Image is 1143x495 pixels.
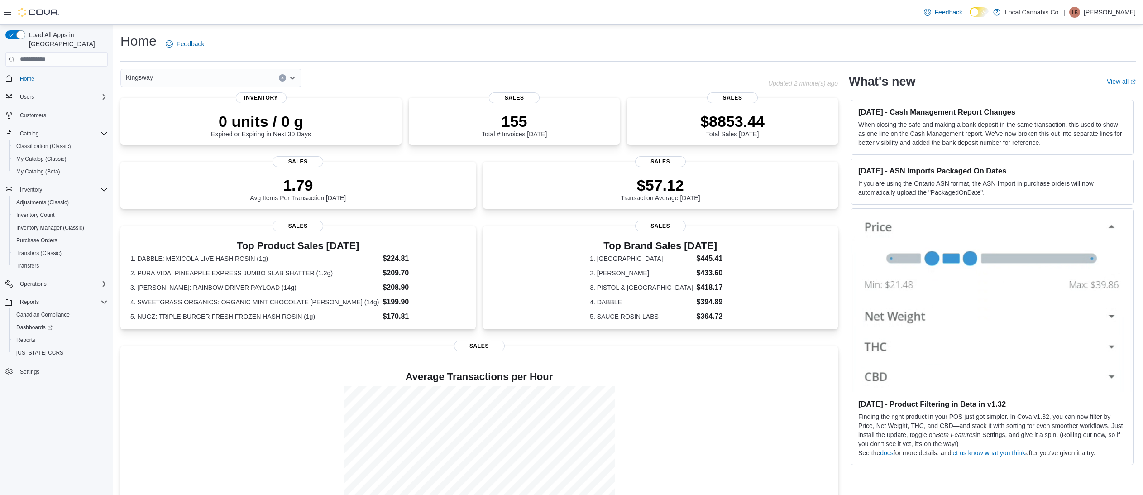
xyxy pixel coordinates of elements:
[2,127,111,140] button: Catalog
[9,334,111,346] button: Reports
[13,235,108,246] span: Purchase Orders
[858,448,1126,457] p: See the for more details, and after you’ve given it a try.
[16,262,39,269] span: Transfers
[13,347,108,358] span: Washington CCRS
[16,168,60,175] span: My Catalog (Beta)
[9,140,111,153] button: Classification (Classic)
[13,154,108,164] span: My Catalog (Classic)
[16,336,35,344] span: Reports
[211,112,311,138] div: Expired or Expiring in Next 30 Days
[635,156,686,167] span: Sales
[16,349,63,356] span: [US_STATE] CCRS
[1071,7,1078,18] span: TK
[858,107,1126,116] h3: [DATE] - Cash Management Report Changes
[2,296,111,308] button: Reports
[858,120,1126,147] p: When closing the safe and making a bank deposit in the same transaction, this used to show as one...
[16,91,108,102] span: Users
[9,346,111,359] button: [US_STATE] CCRS
[20,93,34,101] span: Users
[936,431,976,438] em: Beta Features
[13,141,108,152] span: Classification (Classic)
[20,130,38,137] span: Catalog
[13,322,56,333] a: Dashboards
[2,365,111,378] button: Settings
[9,153,111,165] button: My Catalog (Classic)
[383,253,465,264] dd: $224.81
[858,179,1126,197] p: If you are using the Ontario ASN format, the ASN Import in purchase orders will now automatically...
[383,297,465,308] dd: $199.90
[1084,7,1136,18] p: [PERSON_NAME]
[9,209,111,221] button: Inventory Count
[289,74,296,82] button: Open list of options
[858,412,1126,448] p: Finding the right product in your POS just got simpler. In Cova v1.32, you can now filter by Pric...
[16,237,57,244] span: Purchase Orders
[9,308,111,321] button: Canadian Compliance
[20,280,47,288] span: Operations
[935,8,962,17] span: Feedback
[13,248,65,259] a: Transfers (Classic)
[16,211,55,219] span: Inventory Count
[13,222,108,233] span: Inventory Manager (Classic)
[13,322,108,333] span: Dashboards
[20,368,39,375] span: Settings
[130,254,379,263] dt: 1. DABBLE: MEXICOLA LIVE HASH ROSIN (1g)
[9,221,111,234] button: Inventory Manager (Classic)
[880,449,894,457] a: docs
[16,250,62,257] span: Transfers (Classic)
[16,311,70,318] span: Canadian Compliance
[9,260,111,272] button: Transfers
[13,210,58,221] a: Inventory Count
[13,260,43,271] a: Transfers
[16,128,42,139] button: Catalog
[13,141,75,152] a: Classification (Classic)
[621,176,700,202] div: Transaction Average [DATE]
[130,283,379,292] dt: 3. [PERSON_NAME]: RAINBOW DRIVER PAYLOAD (14g)
[454,341,505,351] span: Sales
[13,335,39,346] a: Reports
[120,32,157,50] h1: Home
[858,166,1126,175] h3: [DATE] - ASN Imports Packaged On Dates
[130,298,379,307] dt: 4. SWEETGRASS ORGANICS: ORGANIC MINT CHOCOLATE [PERSON_NAME] (14g)
[700,112,765,138] div: Total Sales [DATE]
[16,199,69,206] span: Adjustments (Classic)
[1069,7,1080,18] div: Tim Kaye
[162,35,208,53] a: Feedback
[590,240,731,251] h3: Top Brand Sales [DATE]
[590,254,693,263] dt: 1. [GEOGRAPHIC_DATA]
[5,68,108,402] nav: Complex example
[697,297,731,308] dd: $394.89
[18,8,59,17] img: Cova
[130,240,466,251] h3: Top Product Sales [DATE]
[590,298,693,307] dt: 4. DABBLE
[697,253,731,264] dd: $445.41
[211,112,311,130] p: 0 units / 0 g
[13,210,108,221] span: Inventory Count
[20,186,42,193] span: Inventory
[2,278,111,290] button: Operations
[383,311,465,322] dd: $170.81
[951,449,1025,457] a: let us know what you think
[621,176,700,194] p: $57.12
[20,298,39,306] span: Reports
[9,196,111,209] button: Adjustments (Classic)
[16,73,38,84] a: Home
[177,39,204,48] span: Feedback
[16,110,50,121] a: Customers
[13,166,64,177] a: My Catalog (Beta)
[482,112,547,130] p: 155
[16,155,67,163] span: My Catalog (Classic)
[16,224,84,231] span: Inventory Manager (Classic)
[635,221,686,231] span: Sales
[16,143,71,150] span: Classification (Classic)
[128,371,831,382] h4: Average Transactions per Hour
[16,279,108,289] span: Operations
[707,92,758,103] span: Sales
[130,269,379,278] dt: 2. PURA VIDA: PINEAPPLE EXPRESS JUMBO SLAB SHATTER (1.2g)
[16,366,43,377] a: Settings
[13,154,70,164] a: My Catalog (Classic)
[16,184,108,195] span: Inventory
[279,74,286,82] button: Clear input
[273,221,323,231] span: Sales
[2,183,111,196] button: Inventory
[2,109,111,122] button: Customers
